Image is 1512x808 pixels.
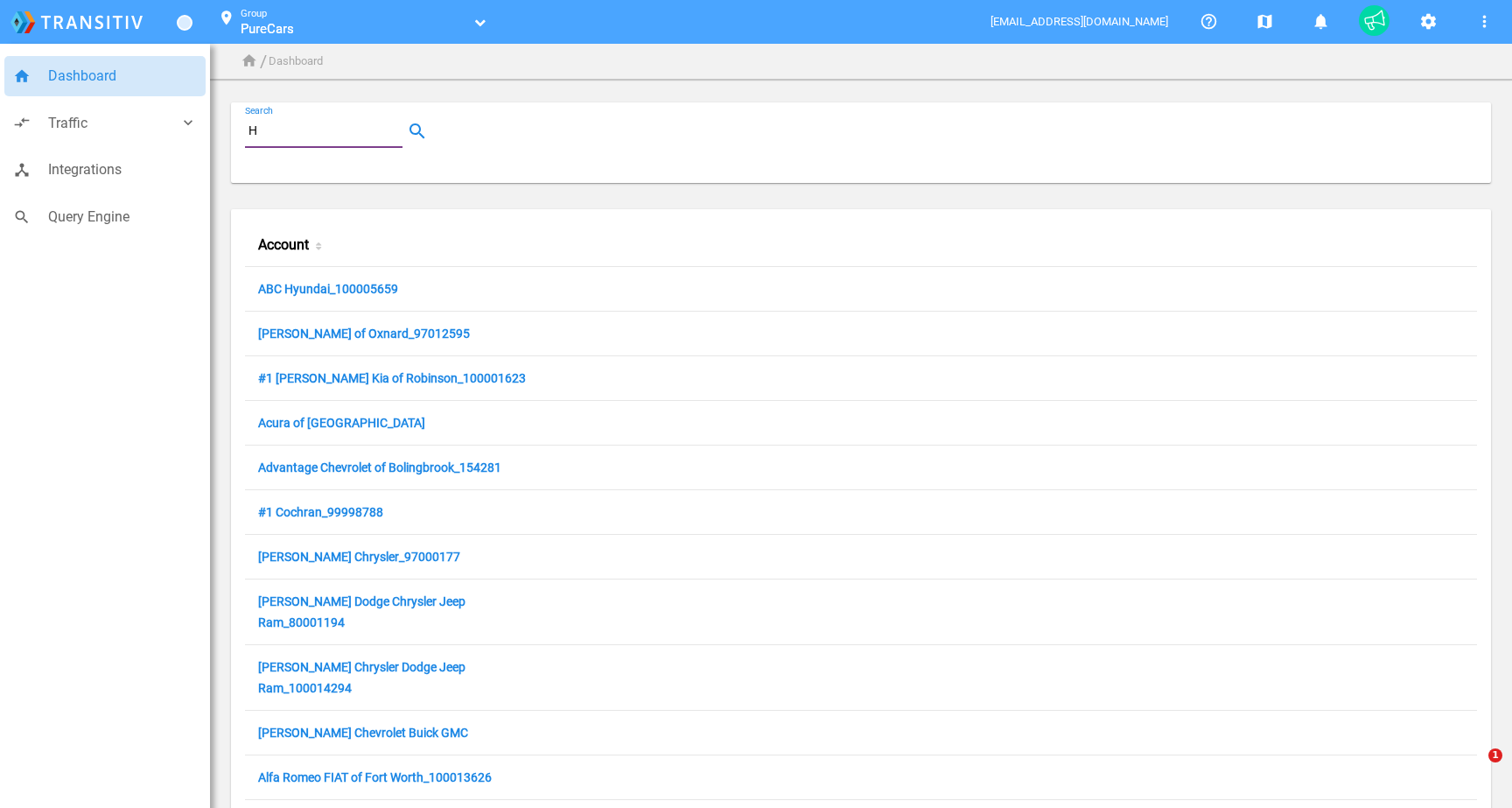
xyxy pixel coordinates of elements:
[48,65,197,88] span: Dashboard
[13,161,31,179] i: device_hub
[1473,11,1494,32] mat-icon: more_vert
[1417,11,1438,32] mat-icon: settings
[258,505,383,522] a: #1 Cochran_99998788
[258,416,425,432] a: Acura of [GEOGRAPHIC_DATA]
[269,53,323,71] li: Dashboard
[1466,4,1501,39] button: More
[258,550,460,566] a: [PERSON_NAME] Chrysler_97000177
[241,53,258,70] i: home
[13,208,31,226] i: search
[4,150,206,190] a: device_hubIntegrations
[1254,11,1275,32] mat-icon: map
[179,114,197,131] i: keyboard_arrow_down
[258,371,526,388] a: #1 [PERSON_NAME] Kia of Robinson_100001623
[1488,748,1502,762] span: 1
[241,8,267,19] small: Group
[216,10,237,31] mat-icon: location_on
[258,726,468,742] a: [PERSON_NAME] Chevrolet Buick GMC
[258,770,492,787] a: Alfa Romeo FIAT of Fort Worth_100013626
[13,67,31,85] i: home
[258,594,465,632] a: [PERSON_NAME] Dodge Chrysler Jeep Ram_80001194
[13,114,31,131] i: compare_arrows
[48,112,179,135] span: Traffic
[245,223,553,267] div: Account
[258,460,501,477] a: Advantage Chevrolet of Bolingbrook_154281
[4,56,206,96] a: homeDashboard
[48,206,197,228] span: Query Engine
[990,15,1170,28] span: [EMAIL_ADDRESS][DOMAIN_NAME]
[241,21,294,37] span: PureCars
[4,197,206,237] a: searchQuery Engine
[258,327,470,343] a: [PERSON_NAME] of Oxnard_97012595
[4,103,206,144] a: compare_arrowsTraffickeyboard_arrow_down
[1452,748,1494,790] iframe: Intercom live chat
[1310,11,1331,32] mat-icon: notifications
[10,11,143,33] img: logo
[260,47,267,75] li: /
[258,282,398,299] a: ABC Hyundai_100005659
[1198,11,1219,32] mat-icon: help_outline
[177,15,192,31] a: Toggle Menu
[48,158,197,181] span: Integrations
[258,660,465,698] a: [PERSON_NAME] Chrysler Dodge Jeep Ram_100014294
